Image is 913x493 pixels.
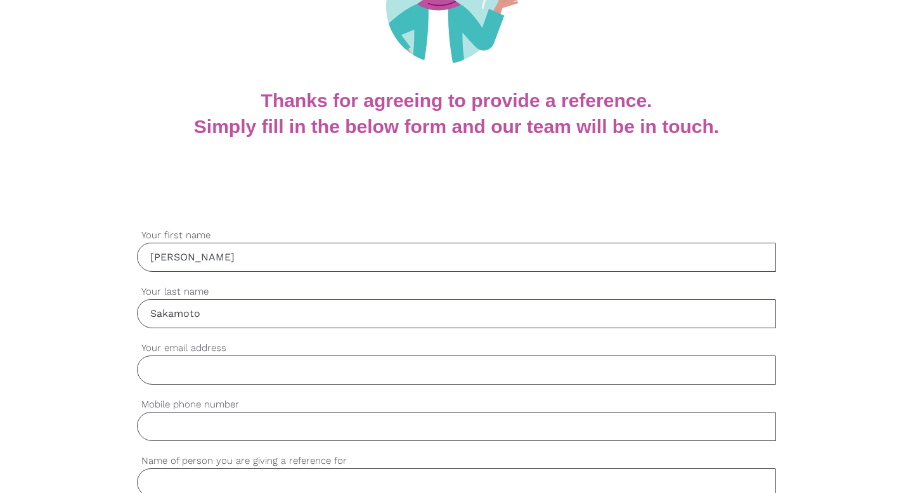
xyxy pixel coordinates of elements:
[137,228,776,243] label: Your first name
[137,285,776,299] label: Your last name
[261,90,652,111] b: Thanks for agreeing to provide a reference.
[137,397,776,412] label: Mobile phone number
[194,116,719,137] b: Simply fill in the below form and our team will be in touch.
[137,341,776,355] label: Your email address
[137,454,776,468] label: Name of person you are giving a reference for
